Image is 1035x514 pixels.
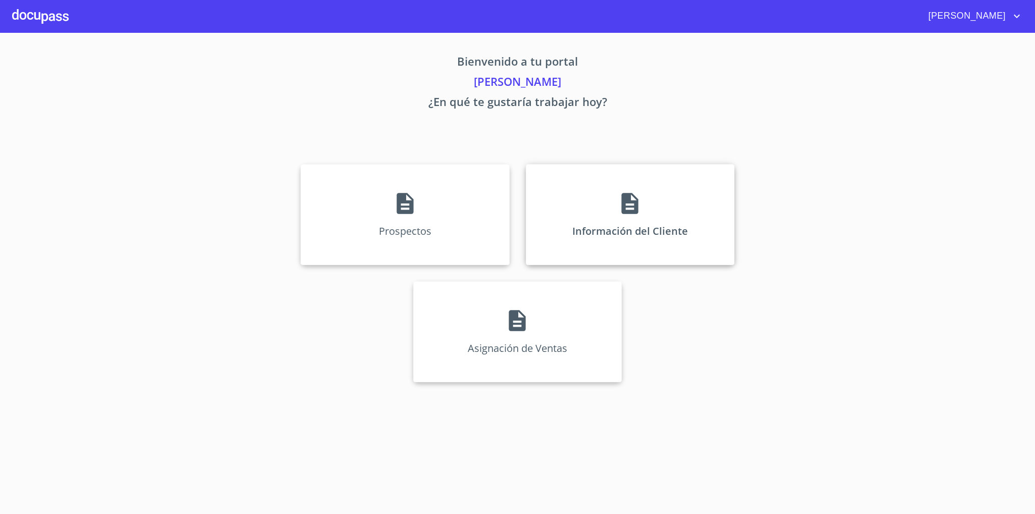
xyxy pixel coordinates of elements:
p: Prospectos [379,224,431,238]
p: Información del Cliente [572,224,688,238]
p: Asignación de Ventas [468,341,567,355]
p: Bienvenido a tu portal [207,53,829,73]
p: [PERSON_NAME] [207,73,829,93]
span: [PERSON_NAME] [921,8,1011,24]
p: ¿En qué te gustaría trabajar hoy? [207,93,829,114]
button: account of current user [921,8,1023,24]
